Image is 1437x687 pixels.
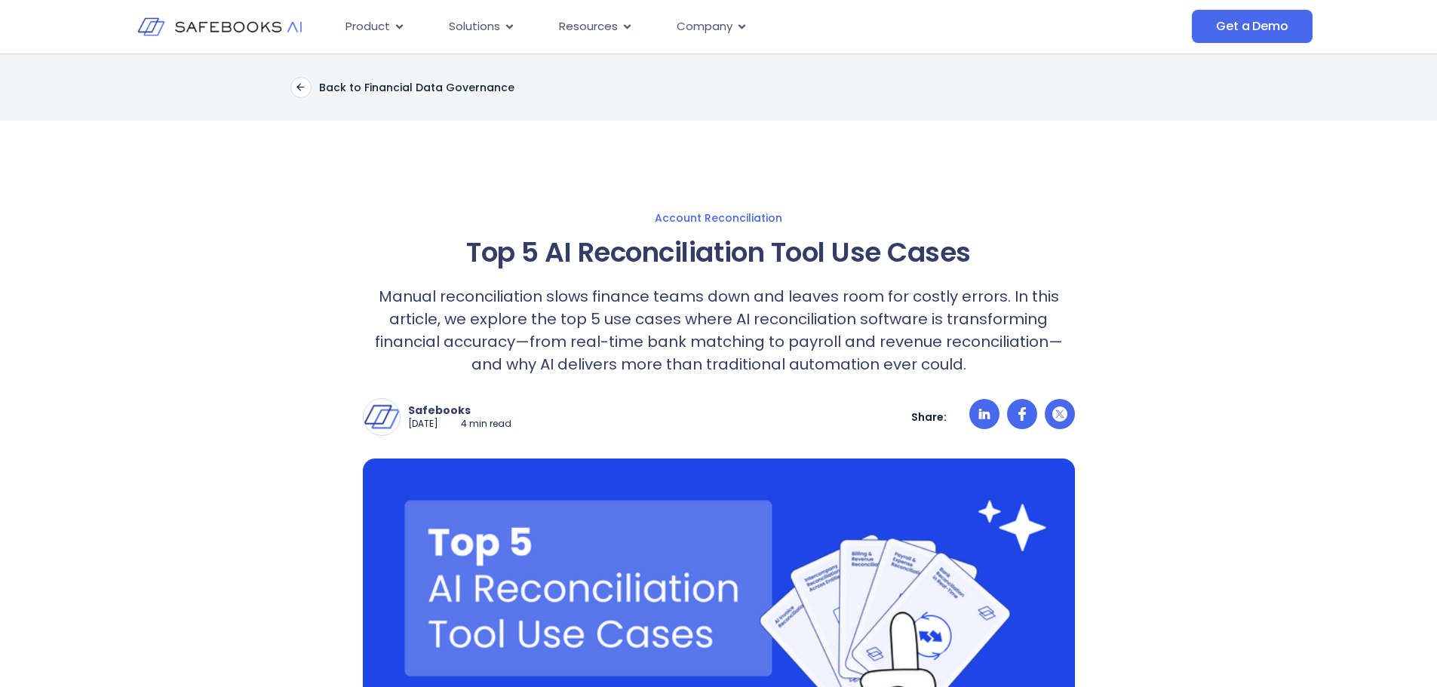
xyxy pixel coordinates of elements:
[319,81,514,94] p: Back to Financial Data Governance
[364,399,400,435] img: Safebooks
[363,232,1075,273] h1: Top 5 AI Reconciliation Tool Use Cases
[215,211,1223,225] a: Account Reconciliation
[408,403,511,417] p: Safebooks
[363,285,1075,376] p: Manual reconciliation slows finance teams down and leaves room for costly errors. In this article...
[449,18,500,35] span: Solutions
[461,418,511,431] p: 4 min read
[345,18,390,35] span: Product
[1192,10,1312,43] a: Get a Demo
[1216,19,1288,34] span: Get a Demo
[333,12,1041,41] nav: Menu
[408,418,438,431] p: [DATE]
[290,77,514,98] a: Back to Financial Data Governance
[333,12,1041,41] div: Menu Toggle
[559,18,618,35] span: Resources
[911,410,947,424] p: Share:
[677,18,732,35] span: Company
